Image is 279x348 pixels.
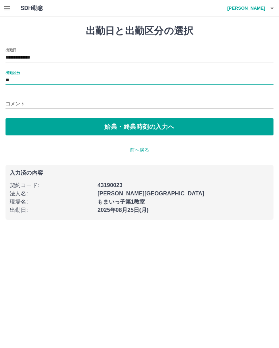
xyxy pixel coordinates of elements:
[10,206,93,214] p: 出勤日 :
[97,182,122,188] b: 43190023
[97,191,204,196] b: [PERSON_NAME][GEOGRAPHIC_DATA]
[6,47,17,52] label: 出勤日
[10,190,93,198] p: 法人名 :
[97,207,148,213] b: 2025年08月25日(月)
[10,181,93,190] p: 契約コード :
[97,199,145,205] b: もまいっ子第1教室
[6,70,20,75] label: 出勤区分
[10,170,269,176] p: 入力済の内容
[6,118,273,135] button: 始業・終業時刻の入力へ
[10,198,93,206] p: 現場名 :
[6,146,273,154] p: 前へ戻る
[6,25,273,37] h1: 出勤日と出勤区分の選択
